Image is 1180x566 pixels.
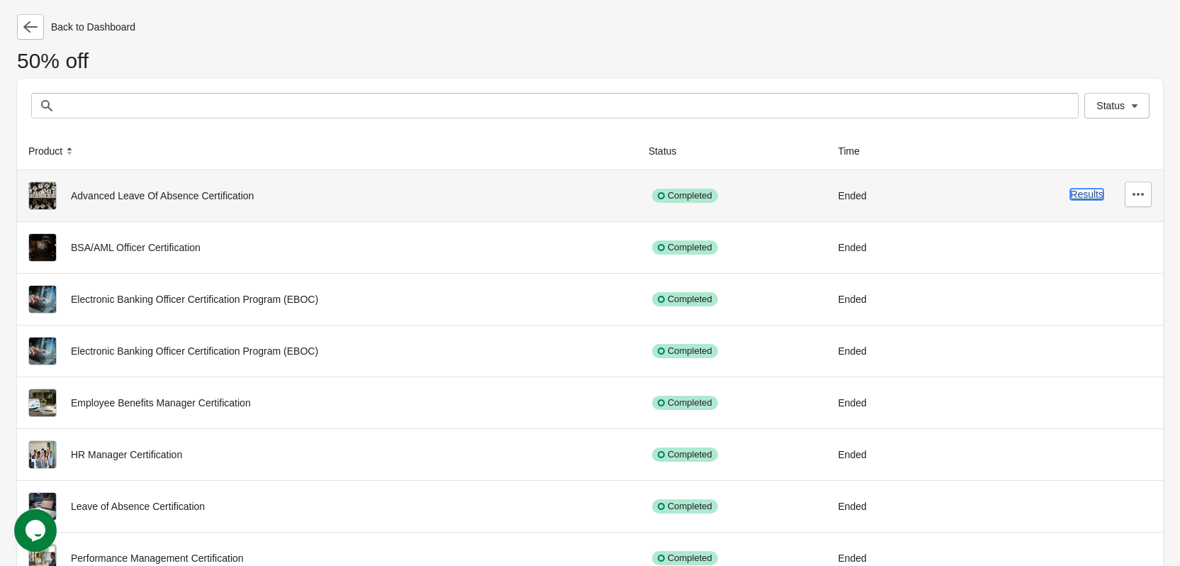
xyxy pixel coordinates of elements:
[28,285,626,313] div: Electronic Banking Officer Certification Program (EBOC)
[28,440,626,469] div: HR Manager Certification
[652,189,718,203] div: Completed
[17,54,1163,79] h1: 50% off
[28,492,626,521] div: Leave of Absence Certification
[832,138,880,164] button: Time
[17,14,1163,40] div: Back to Dashboard
[652,448,718,462] div: Completed
[28,233,626,262] div: BSA/AML Officer Certification
[28,389,626,417] div: Employee Benefits Manager Certification
[1084,93,1150,118] button: Status
[838,337,931,365] div: Ended
[1096,100,1125,111] span: Status
[838,285,931,313] div: Ended
[28,337,626,365] div: Electronic Banking Officer Certification Program (EBOC)
[652,344,718,358] div: Completed
[643,138,697,164] button: Status
[652,292,718,306] div: Completed
[652,551,718,565] div: Completed
[652,499,718,514] div: Completed
[1070,189,1103,200] button: Results
[14,509,60,552] iframe: chat widget
[23,138,82,164] button: Product
[838,182,931,210] div: Ended
[838,389,931,417] div: Ended
[838,233,931,262] div: Ended
[838,440,931,469] div: Ended
[652,396,718,410] div: Completed
[838,492,931,521] div: Ended
[652,240,718,255] div: Completed
[28,182,626,210] div: Advanced Leave Of Absence Certification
